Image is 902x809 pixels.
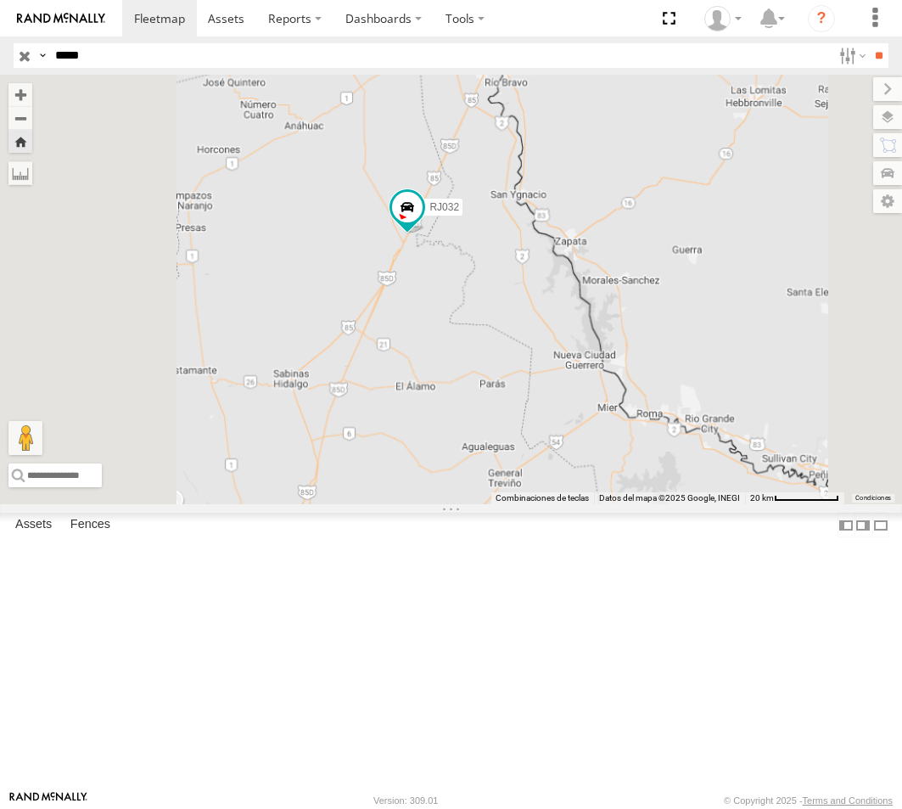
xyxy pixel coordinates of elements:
img: rand-logo.svg [17,13,105,25]
span: Datos del mapa ©2025 Google, INEGI [599,493,740,503]
div: Josue Jimenez [698,6,748,31]
button: Combinaciones de teclas [496,492,589,504]
span: 20 km [750,493,774,503]
label: Search Query [36,43,49,68]
button: Arrastra el hombrecito naranja al mapa para abrir Street View [8,421,42,455]
a: Terms and Conditions [803,795,893,806]
a: Visit our Website [9,792,87,809]
label: Measure [8,161,32,185]
label: Search Filter Options [832,43,869,68]
button: Escala del mapa: 20 km por 73 píxeles [745,492,844,504]
label: Fences [62,514,119,537]
span: RJ032 [429,201,459,213]
i: ? [808,5,835,32]
div: © Copyright 2025 - [724,795,893,806]
a: Condiciones (se abre en una nueva pestaña) [855,494,891,501]
label: Map Settings [873,189,902,213]
label: Assets [7,514,60,537]
button: Zoom out [8,106,32,130]
label: Hide Summary Table [872,513,889,537]
label: Dock Summary Table to the Left [838,513,854,537]
div: Version: 309.01 [373,795,438,806]
button: Zoom in [8,83,32,106]
button: Zoom Home [8,130,32,153]
label: Dock Summary Table to the Right [854,513,871,537]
